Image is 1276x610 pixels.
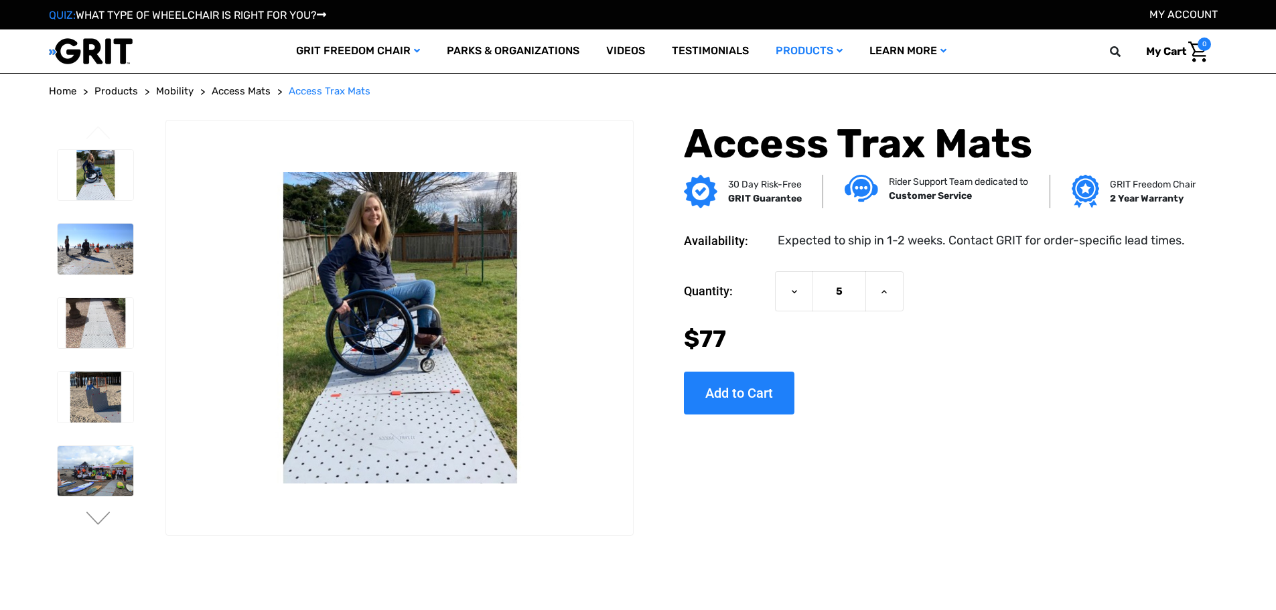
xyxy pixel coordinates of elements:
img: Cart [1188,42,1208,62]
img: Customer service [845,175,878,202]
img: Access Trax Mats [58,224,133,275]
a: Videos [593,29,658,73]
span: 0 [1198,37,1211,51]
a: Access Mats [212,84,271,99]
p: GRIT Freedom Chair [1110,177,1196,192]
img: GRIT Guarantee [684,175,717,208]
p: Rider Support Team dedicated to [889,175,1028,189]
a: GRIT Freedom Chair [283,29,433,73]
p: 30 Day Risk-Free [728,177,802,192]
img: Access Trax Mats [58,446,133,497]
input: Add to Cart [684,372,794,414]
a: Access Trax Mats [289,84,370,99]
nav: Breadcrumb [49,84,1228,99]
a: Products [762,29,856,73]
a: Account [1149,8,1218,21]
a: Parks & Organizations [433,29,593,73]
strong: 2 Year Warranty [1110,193,1184,204]
span: QUIZ: [49,9,76,21]
strong: GRIT Guarantee [728,193,802,204]
a: Products [94,84,138,99]
a: QUIZ:WHAT TYPE OF WHEELCHAIR IS RIGHT FOR YOU? [49,9,326,21]
img: Access Trax Mats [58,150,133,201]
button: Go to slide 6 of 6 [84,126,113,142]
h1: Access Trax Mats [684,120,1192,168]
dd: Expected to ship in 1-2 weeks. Contact GRIT for order-specific lead times. [778,232,1185,250]
img: Access Trax Mats [58,372,133,423]
span: $77 [684,325,726,353]
img: GRIT All-Terrain Wheelchair and Mobility Equipment [49,37,133,65]
span: Products [94,85,138,97]
input: Search [1116,37,1136,66]
a: Home [49,84,76,99]
button: Go to slide 2 of 6 [84,512,113,528]
img: Grit freedom [1072,175,1099,208]
span: Access Mats [212,85,271,97]
span: Mobility [156,85,194,97]
span: Access Trax Mats [289,85,370,97]
a: Cart with 0 items [1136,37,1211,66]
span: Home [49,85,76,97]
a: Testimonials [658,29,762,73]
img: Access Trax Mats [166,172,632,483]
a: Learn More [856,29,960,73]
span: My Cart [1146,45,1186,58]
label: Quantity: [684,271,768,311]
img: Access Trax Mats [58,298,133,349]
a: Mobility [156,84,194,99]
dt: Availability: [684,232,768,250]
strong: Customer Service [889,190,972,202]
